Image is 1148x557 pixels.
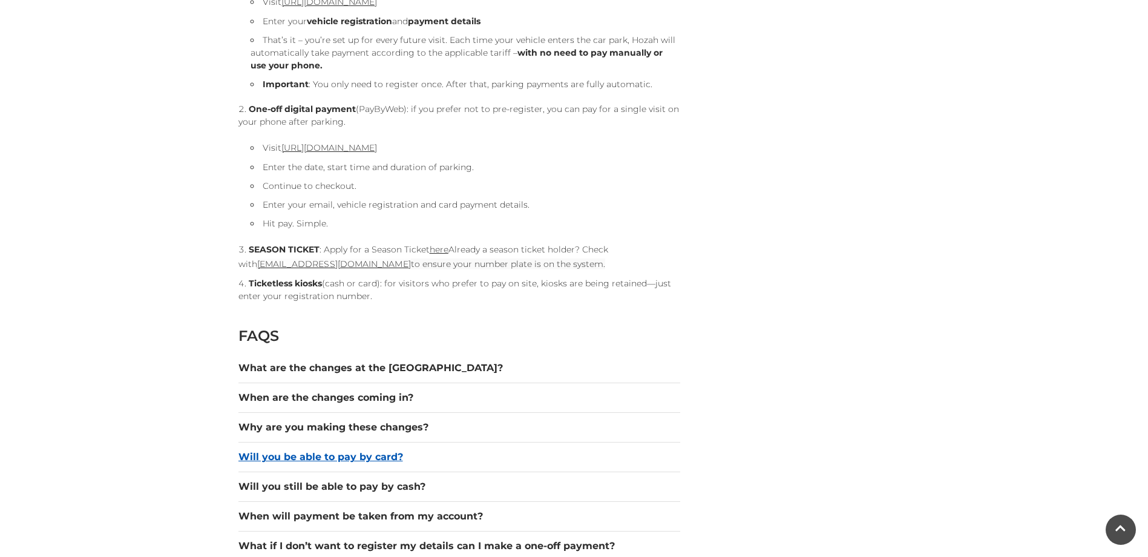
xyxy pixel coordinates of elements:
strong: vehicle registration [307,16,392,27]
strong: SEASON TICKET [249,244,320,255]
li: (PayByWeb): if you prefer not to pre-register, you can pay for a single visit on your phone after... [238,103,680,230]
strong: One-off digital payment [249,104,356,114]
button: Will you be able to pay by card? [238,450,680,464]
button: What if I don’t want to register my details can I make a one-off payment? [238,539,680,553]
h2: FAQS [238,327,680,344]
li: Enter your and [251,15,680,28]
li: (cash or card): for visitors who prefer to pay on site, kiosks are being retained—just enter your... [238,277,680,303]
li: : Apply for a Season Ticket Already a season ticket holder? Check with [238,242,680,271]
li: : You only need to register once. After that, parking payments are fully automatic. [251,78,680,91]
button: Will you still be able to pay by cash? [238,480,680,494]
a: [URL][DOMAIN_NAME] [281,142,377,153]
button: When are the changes coming in? [238,391,680,405]
strong: payment details [408,16,481,27]
li: Visit [251,140,680,155]
li: Enter the date, start time and duration of parking. [251,161,680,174]
strong: Important [263,79,309,90]
li: Enter your email, vehicle registration and card payment details. [251,199,680,211]
span: to ensure your number plate is on the system. [411,259,605,269]
li: That’s it – you’re set up for every future visit. Each time your vehicle enters the car park, Hoz... [251,34,680,72]
button: Why are you making these changes? [238,420,680,435]
li: Continue to checkout. [251,180,680,193]
button: When will payment be taken from my account? [238,509,680,524]
li: Hit pay. Simple. [251,217,680,230]
a: [EMAIL_ADDRESS][DOMAIN_NAME] [257,259,411,269]
button: What are the changes at the [GEOGRAPHIC_DATA]? [238,361,680,375]
a: here [430,244,448,255]
strong: Ticketless kiosks [249,278,322,289]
